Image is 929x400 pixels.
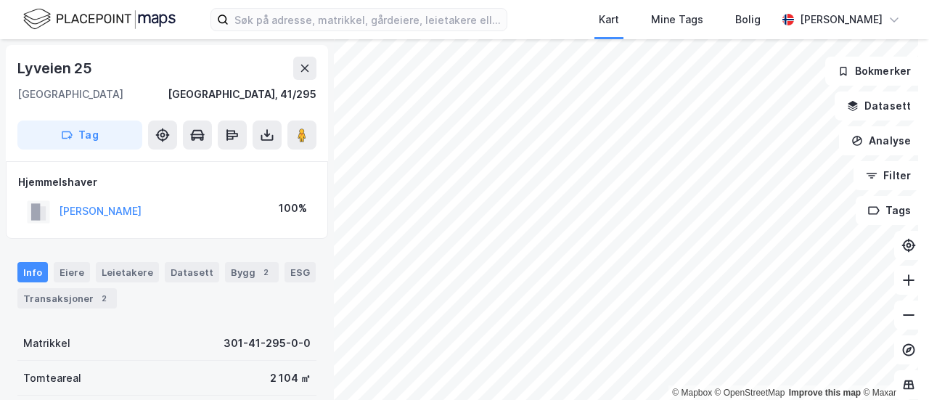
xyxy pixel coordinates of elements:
[856,196,923,225] button: Tags
[672,388,712,398] a: Mapbox
[856,330,929,400] div: Kontrollprogram for chat
[789,388,861,398] a: Improve this map
[715,388,785,398] a: OpenStreetMap
[17,121,142,150] button: Tag
[224,335,311,352] div: 301-41-295-0-0
[17,288,117,309] div: Transaksjoner
[229,9,507,30] input: Søk på adresse, matrikkel, gårdeiere, leietakere eller personer
[96,262,159,282] div: Leietakere
[23,335,70,352] div: Matrikkel
[17,86,123,103] div: [GEOGRAPHIC_DATA]
[23,370,81,387] div: Tomteareal
[856,330,929,400] iframe: Chat Widget
[854,161,923,190] button: Filter
[165,262,219,282] div: Datasett
[285,262,316,282] div: ESG
[735,11,761,28] div: Bolig
[599,11,619,28] div: Kart
[23,7,176,32] img: logo.f888ab2527a4732fd821a326f86c7f29.svg
[839,126,923,155] button: Analyse
[279,200,307,217] div: 100%
[825,57,923,86] button: Bokmerker
[270,370,311,387] div: 2 104 ㎡
[258,265,273,279] div: 2
[17,262,48,282] div: Info
[97,291,111,306] div: 2
[17,57,95,80] div: Lyveien 25
[651,11,703,28] div: Mine Tags
[835,91,923,121] button: Datasett
[54,262,90,282] div: Eiere
[800,11,883,28] div: [PERSON_NAME]
[18,174,316,191] div: Hjemmelshaver
[168,86,316,103] div: [GEOGRAPHIC_DATA], 41/295
[225,262,279,282] div: Bygg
